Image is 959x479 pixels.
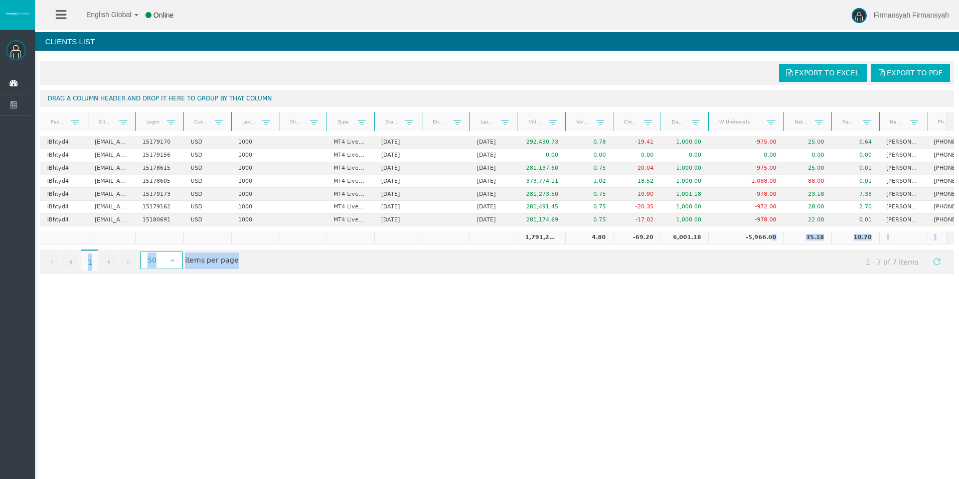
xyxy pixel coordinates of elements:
[374,175,422,188] td: [DATE]
[327,175,374,188] td: MT4 LiveFloatingSpreadAccount
[140,115,167,129] a: Login
[783,162,831,175] td: 25.00
[661,149,708,162] td: 0.00
[88,136,135,149] td: [EMAIL_ADDRESS][DOMAIN_NAME]
[327,136,374,149] td: MT4 LiveFloatingSpreadAccount
[231,175,279,188] td: 1000
[183,201,231,214] td: USD
[879,214,927,226] td: [PERSON_NAME]
[661,175,708,188] td: 1,000.00
[43,253,61,271] a: Go to the first page
[783,149,831,162] td: 0.00
[183,188,231,201] td: USD
[613,201,661,214] td: -20.35
[831,214,879,226] td: 0.01
[231,214,279,226] td: 1000
[35,32,959,51] h4: Clients List
[570,115,596,129] a: Volume lots
[135,201,183,214] td: 15179162
[374,162,422,175] td: [DATE]
[779,64,867,82] a: Export to Excel
[613,162,661,175] td: -20.04
[565,136,613,149] td: 0.78
[141,253,163,268] span: 50
[88,162,135,175] td: [EMAIL_ADDRESS][DOMAIN_NAME]
[617,115,644,129] a: Closed PNL
[565,149,613,162] td: 0.00
[236,115,262,129] a: Leverage
[613,175,661,188] td: 18.52
[933,258,941,266] span: Refresh
[469,188,517,201] td: [DATE]
[794,69,859,77] span: Export to Excel
[135,149,183,162] td: 15179156
[565,188,613,201] td: 0.75
[374,149,422,162] td: [DATE]
[374,214,422,226] td: [DATE]
[374,136,422,149] td: [DATE]
[879,162,927,175] td: [PERSON_NAME]
[613,136,661,149] td: -19.41
[44,115,71,129] a: Partner code
[783,231,831,245] td: 35.18
[124,258,132,266] span: Go to the last page
[708,162,783,175] td: -975.00
[783,201,831,214] td: 28.00
[153,11,174,19] span: Online
[119,253,137,271] a: Go to the last page
[613,149,661,162] td: 0.00
[708,175,783,188] td: -1,088.00
[40,90,954,107] div: Drag a column header and drop it here to group by that column
[188,115,215,129] a: Currency
[135,136,183,149] td: 15179170
[857,253,928,271] span: 1 - 7 of 7 items
[40,214,88,226] td: IBhtyd4
[40,188,88,201] td: IBhtyd4
[183,175,231,188] td: USD
[518,231,565,245] td: 1,791,282.08
[327,149,374,162] td: MT4 LiveFloatingSpreadAccount
[713,115,767,129] a: Withdrawals
[613,214,661,226] td: -17.02
[518,188,565,201] td: 281,273.50
[522,115,549,129] a: Volume
[661,136,708,149] td: 1,000.00
[613,231,661,245] td: -69.20
[88,175,135,188] td: [EMAIL_ADDRESS][DOMAIN_NAME]
[327,201,374,214] td: MT4 LiveFloatingSpreadAccount
[783,214,831,226] td: 22.00
[661,188,708,201] td: 1,001.18
[40,149,88,162] td: IBhtyd4
[40,136,88,149] td: IBhtyd4
[231,136,279,149] td: 1000
[327,214,374,226] td: MT4 LiveFloatingSpreadAccount
[708,201,783,214] td: -972.00
[135,162,183,175] td: 15178615
[783,188,831,201] td: 23.18
[135,188,183,201] td: 15179173
[5,12,30,16] img: logo.svg
[88,201,135,214] td: [EMAIL_ADDRESS][DOMAIN_NAME]
[283,115,310,129] a: Short Code
[884,115,910,129] a: Name
[169,257,177,265] span: select
[831,136,879,149] td: 0.64
[183,136,231,149] td: USD
[874,11,949,19] span: Firmansyah Firmansyah
[831,188,879,201] td: 7.33
[708,149,783,162] td: 0.00
[931,115,958,129] a: Phone
[831,162,879,175] td: 0.01
[887,69,942,77] span: Export to PDF
[831,175,879,188] td: 0.01
[67,258,75,266] span: Go to the previous page
[374,201,422,214] td: [DATE]
[427,115,453,129] a: End Date
[565,214,613,226] td: 0.75
[788,115,815,129] a: Net deposits
[135,214,183,226] td: 15180691
[879,136,927,149] td: [PERSON_NAME]
[831,201,879,214] td: 2.70
[138,253,239,269] span: items per page
[565,231,613,245] td: 4.80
